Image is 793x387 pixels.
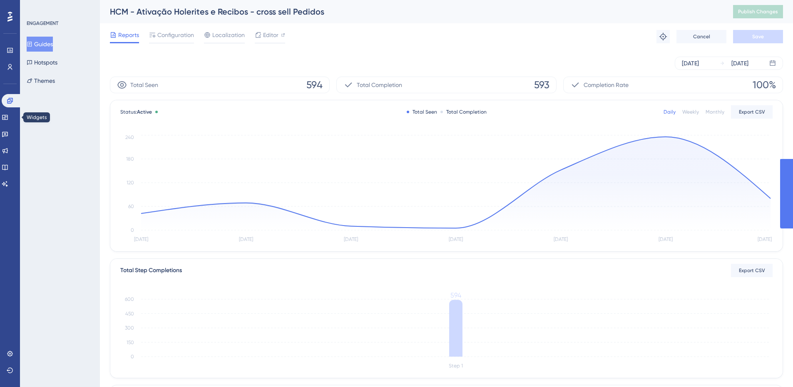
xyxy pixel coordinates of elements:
div: [DATE] [682,58,699,68]
span: 100% [753,78,776,92]
div: Monthly [706,109,724,115]
span: Configuration [157,30,194,40]
iframe: UserGuiding AI Assistant Launcher [758,354,783,379]
tspan: [DATE] [554,236,568,242]
tspan: 450 [125,311,134,317]
div: [DATE] [731,58,748,68]
tspan: 60 [128,203,134,209]
span: Export CSV [739,109,765,115]
div: HCM - Ativação Holerites e Recibos - cross sell Pedidos [110,6,712,17]
button: Export CSV [731,264,773,277]
button: Hotspots [27,55,57,70]
tspan: Step 1 [449,363,463,369]
div: ENGAGEMENT [27,20,58,27]
span: 593 [534,78,549,92]
span: Total Completion [357,80,402,90]
span: Reports [118,30,139,40]
span: Cancel [693,33,710,40]
div: Total Step Completions [120,265,182,275]
span: Publish Changes [738,8,778,15]
span: Total Seen [130,80,158,90]
div: Total Completion [440,109,487,115]
span: Export CSV [739,267,765,274]
button: Publish Changes [733,5,783,18]
tspan: [DATE] [239,236,253,242]
button: Guides [27,37,53,52]
tspan: [DATE] [758,236,772,242]
button: Export CSV [731,105,773,119]
span: Localization [212,30,245,40]
div: Total Seen [407,109,437,115]
tspan: 600 [125,296,134,302]
tspan: [DATE] [344,236,358,242]
div: Daily [664,109,676,115]
tspan: [DATE] [659,236,673,242]
tspan: 0 [131,354,134,360]
tspan: 240 [125,134,134,140]
span: Editor [263,30,278,40]
button: Cancel [676,30,726,43]
tspan: [DATE] [134,236,148,242]
div: Weekly [682,109,699,115]
tspan: 300 [125,325,134,331]
span: 594 [306,78,323,92]
span: Completion Rate [584,80,629,90]
button: Themes [27,73,55,88]
span: Active [137,109,152,115]
tspan: 0 [131,227,134,233]
button: Save [733,30,783,43]
tspan: 180 [126,156,134,162]
tspan: [DATE] [449,236,463,242]
tspan: 150 [127,340,134,345]
span: Status: [120,109,152,115]
tspan: 594 [450,291,461,299]
span: Save [752,33,764,40]
tspan: 120 [127,180,134,186]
